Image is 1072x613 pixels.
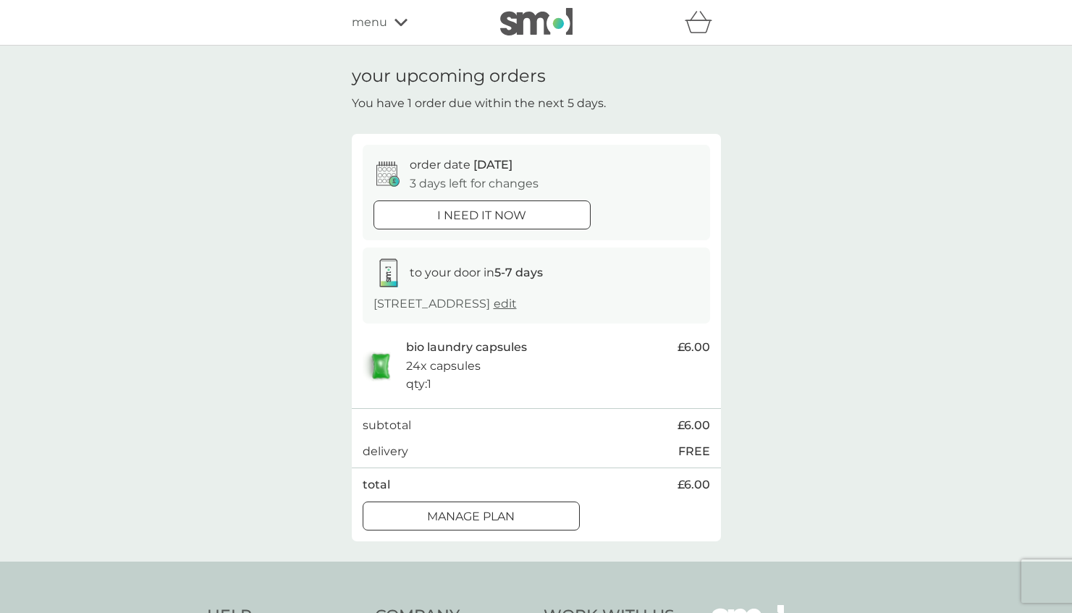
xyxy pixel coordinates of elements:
[352,94,606,113] p: You have 1 order due within the next 5 days.
[678,416,710,435] span: £6.00
[473,158,512,172] span: [DATE]
[373,200,591,229] button: i need it now
[410,156,512,174] p: order date
[406,357,481,376] p: 24x capsules
[427,507,515,526] p: Manage plan
[406,375,431,394] p: qty : 1
[363,475,390,494] p: total
[410,266,543,279] span: to your door in
[685,8,721,37] div: basket
[494,297,517,310] a: edit
[363,416,411,435] p: subtotal
[352,66,546,87] h1: your upcoming orders
[500,8,573,35] img: smol
[678,338,710,357] span: £6.00
[363,442,408,461] p: delivery
[437,206,526,225] p: i need it now
[494,266,543,279] strong: 5-7 days
[678,475,710,494] span: £6.00
[410,174,539,193] p: 3 days left for changes
[352,13,387,32] span: menu
[373,295,517,313] p: [STREET_ADDRESS]
[363,502,580,530] button: Manage plan
[678,442,710,461] p: FREE
[406,338,527,357] p: bio laundry capsules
